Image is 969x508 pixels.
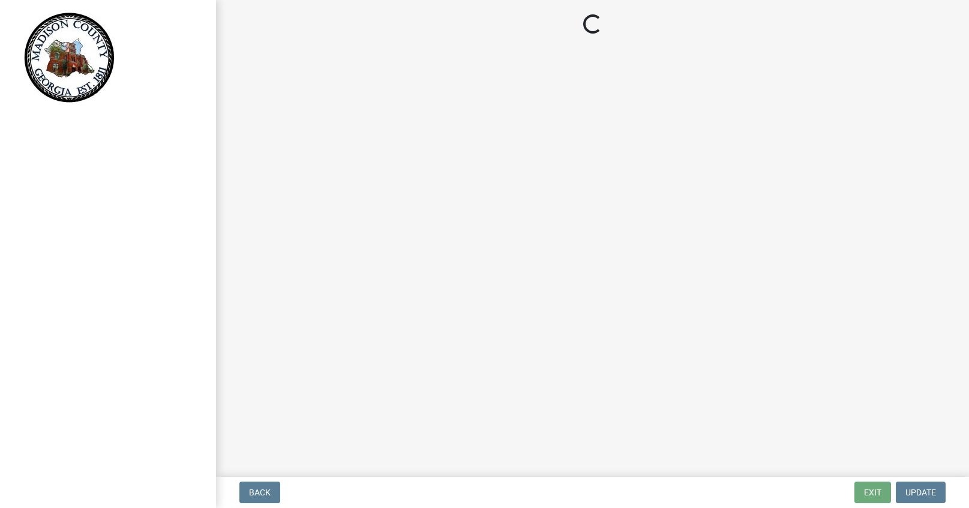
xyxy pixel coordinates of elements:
button: Back [239,482,280,503]
button: Update [896,482,946,503]
span: Back [249,488,271,497]
span: Update [905,488,936,497]
button: Exit [854,482,891,503]
img: Madison County, Georgia [24,13,115,103]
